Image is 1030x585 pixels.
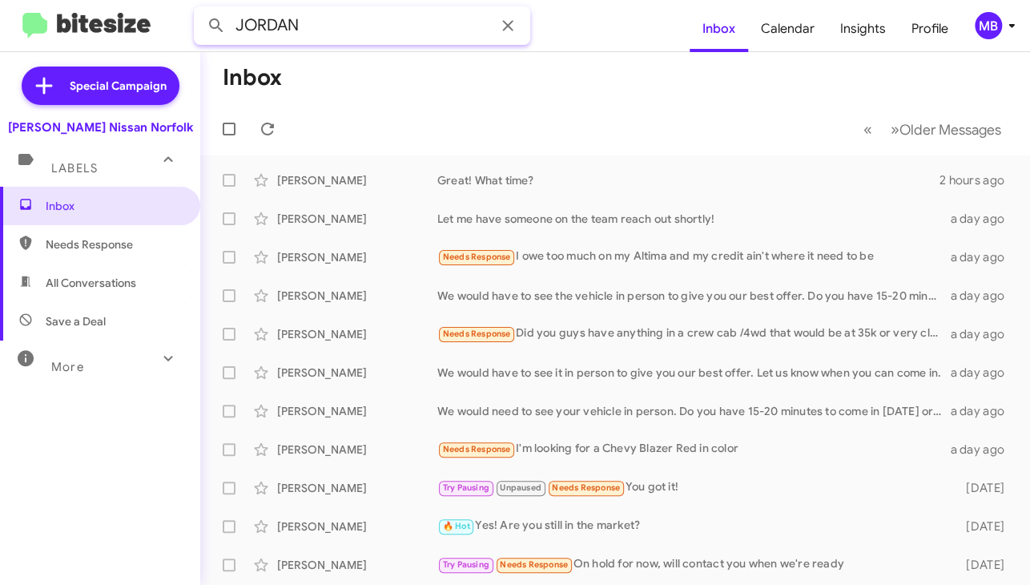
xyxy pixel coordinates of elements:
[854,113,882,146] button: Previous
[8,119,193,135] div: [PERSON_NAME] Nissan Norfolk
[70,78,167,94] span: Special Campaign
[500,559,568,570] span: Needs Response
[437,211,950,227] div: Let me have someone on the team reach out shortly!
[437,478,952,497] div: You got it!
[950,288,1017,304] div: a day ago
[277,442,437,458] div: [PERSON_NAME]
[277,365,437,381] div: [PERSON_NAME]
[975,12,1002,39] div: MB
[437,365,950,381] div: We would have to see it in person to give you our best offer. Let us know when you can come in.
[891,119,899,139] span: »
[443,482,489,493] span: Try Pausing
[881,113,1011,146] button: Next
[950,403,1017,419] div: a day ago
[277,326,437,342] div: [PERSON_NAME]
[277,249,437,265] div: [PERSON_NAME]
[443,444,511,454] span: Needs Response
[950,326,1017,342] div: a day ago
[22,67,179,105] a: Special Campaign
[443,329,511,339] span: Needs Response
[952,557,1017,573] div: [DATE]
[437,288,950,304] div: We would have to see the vehicle in person to give you our best offer. Do you have 15-20 minutes ...
[690,6,748,52] a: Inbox
[46,275,136,291] span: All Conversations
[277,288,437,304] div: [PERSON_NAME]
[46,313,106,329] span: Save a Deal
[950,442,1017,458] div: a day ago
[500,482,541,493] span: Unpaused
[46,198,182,214] span: Inbox
[437,403,950,419] div: We would need to see your vehicle in person. Do you have 15-20 minutes to come in [DATE] or [DATE]?
[863,119,872,139] span: «
[437,172,939,188] div: Great! What time?
[939,172,1017,188] div: 2 hours ago
[443,252,511,262] span: Needs Response
[277,211,437,227] div: [PERSON_NAME]
[899,6,961,52] a: Profile
[899,121,1001,139] span: Older Messages
[437,555,952,574] div: On hold for now, will contact you when we're ready
[437,440,950,458] div: I'm looking for a Chevy Blazer Red in color
[437,517,952,535] div: Yes! Are you still in the market?
[952,480,1017,496] div: [DATE]
[748,6,827,52] a: Calendar
[437,325,950,343] div: Did you guys have anything in a crew cab /4wd that would be at 35k or very close
[552,482,620,493] span: Needs Response
[950,211,1017,227] div: a day ago
[952,518,1017,535] div: [DATE]
[277,480,437,496] div: [PERSON_NAME]
[51,161,98,175] span: Labels
[277,403,437,419] div: [PERSON_NAME]
[51,360,84,374] span: More
[277,172,437,188] div: [PERSON_NAME]
[827,6,899,52] a: Insights
[277,518,437,535] div: [PERSON_NAME]
[46,236,182,252] span: Needs Response
[961,12,1012,39] button: MB
[277,557,437,573] div: [PERSON_NAME]
[855,113,1011,146] nav: Page navigation example
[443,559,489,570] span: Try Pausing
[194,6,530,45] input: Search
[437,248,950,266] div: I owe too much on my Altima and my credit ain't where it need to be
[223,65,282,91] h1: Inbox
[950,365,1017,381] div: a day ago
[950,249,1017,265] div: a day ago
[443,521,470,531] span: 🔥 Hot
